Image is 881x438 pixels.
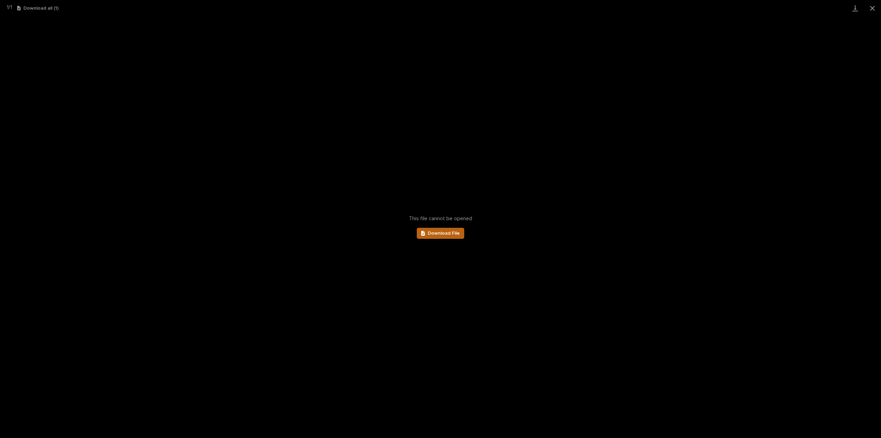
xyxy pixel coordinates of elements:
span: This file cannot be opened [409,215,472,222]
a: Download File [417,228,464,239]
span: Download File [428,231,460,236]
span: 1 [10,4,12,10]
span: 1 [7,4,9,10]
button: Download all (1) [17,6,59,11]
